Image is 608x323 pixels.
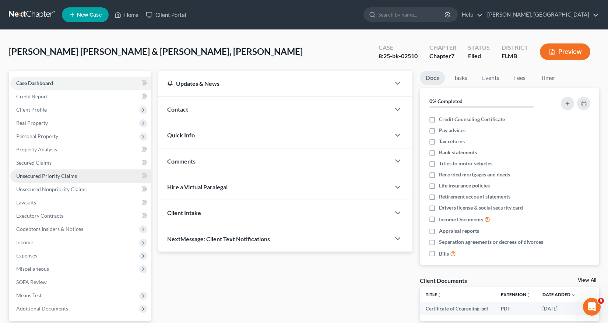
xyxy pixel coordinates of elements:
[439,138,465,145] span: Tax returns
[439,160,492,167] span: Titles to motor vehicles
[429,98,463,104] strong: 0% Completed
[448,71,473,85] a: Tasks
[16,120,48,126] span: Real Property
[458,8,483,21] a: Help
[583,298,601,316] iframe: Intercom live chat
[16,305,68,312] span: Additional Documents
[439,149,477,156] span: Bank statements
[439,193,510,200] span: Retirement account statements
[16,133,58,139] span: Personal Property
[484,8,599,21] a: [PERSON_NAME], [GEOGRAPHIC_DATA]
[502,43,528,52] div: District
[77,12,102,18] span: New Case
[16,186,87,192] span: Unsecured Nonpriority Claims
[10,183,151,196] a: Unsecured Nonpriority Claims
[420,277,467,284] div: Client Documents
[10,77,151,90] a: Case Dashboard
[502,52,528,60] div: FLMB
[439,238,543,246] span: Separation agreements or decrees of divorces
[379,52,418,60] div: 8:25-bk-02510
[16,226,83,232] span: Codebtors Insiders & Notices
[420,71,445,85] a: Docs
[16,173,77,179] span: Unsecured Priority Claims
[16,266,49,272] span: Miscellaneous
[16,93,48,99] span: Credit Report
[426,292,442,297] a: Titleunfold_more
[167,80,382,87] div: Updates & News
[10,169,151,183] a: Unsecured Priority Claims
[439,182,490,189] span: Life insurance policies
[439,116,505,123] span: Credit Counseling Certificate
[111,8,142,21] a: Home
[571,293,576,297] i: expand_more
[16,252,37,259] span: Expenses
[10,275,151,289] a: SOFA Review
[542,292,576,297] a: Date Added expand_more
[167,183,228,190] span: Hire a Virtual Paralegal
[429,52,456,60] div: Chapter
[378,8,446,21] input: Search by name...
[526,293,531,297] i: unfold_more
[16,80,53,86] span: Case Dashboard
[16,239,33,245] span: Income
[16,213,63,219] span: Executory Contracts
[439,204,523,211] span: Drivers license & social security card
[167,158,196,165] span: Comments
[437,293,442,297] i: unfold_more
[16,292,42,298] span: Means Test
[439,216,483,223] span: Income Documents
[167,209,201,216] span: Client Intake
[501,292,531,297] a: Extensionunfold_more
[439,227,479,235] span: Appraisal reports
[578,278,596,283] a: View All
[167,106,188,113] span: Contact
[16,199,36,206] span: Lawsuits
[451,52,454,59] span: 7
[142,8,190,21] a: Client Portal
[429,43,456,52] div: Chapter
[439,127,465,134] span: Pay advices
[16,106,47,113] span: Client Profile
[598,298,604,304] span: 5
[495,302,537,315] td: PDF
[535,71,561,85] a: Timer
[468,52,490,60] div: Filed
[10,196,151,209] a: Lawsuits
[167,235,270,242] span: NextMessage: Client Text Notifications
[379,43,418,52] div: Case
[468,43,490,52] div: Status
[10,209,151,222] a: Executory Contracts
[16,279,47,285] span: SOFA Review
[16,146,57,152] span: Property Analysis
[540,43,590,60] button: Preview
[10,90,151,103] a: Credit Report
[420,302,495,315] td: Certificate of Counseling-pdf
[10,143,151,156] a: Property Analysis
[537,302,581,315] td: [DATE]
[439,250,449,257] span: Bills
[9,46,303,57] span: [PERSON_NAME] [PERSON_NAME] & [PERSON_NAME], [PERSON_NAME]
[16,159,52,166] span: Secured Claims
[508,71,532,85] a: Fees
[476,71,505,85] a: Events
[439,171,510,178] span: Recorded mortgages and deeds
[167,131,195,138] span: Quick Info
[10,156,151,169] a: Secured Claims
